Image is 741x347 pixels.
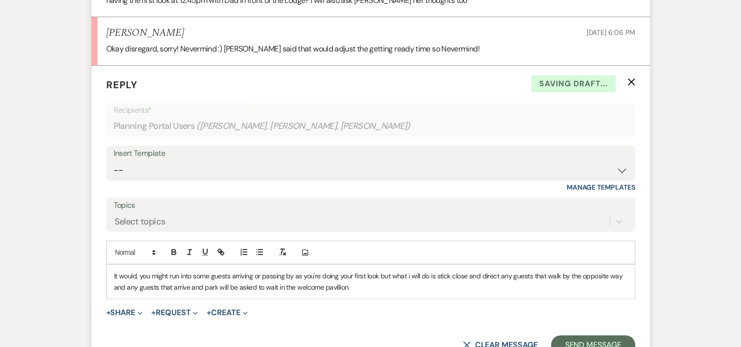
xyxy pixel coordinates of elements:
span: ( [PERSON_NAME], [PERSON_NAME], [PERSON_NAME] ) [196,120,410,133]
div: Select topics [115,215,166,228]
span: Saving draft... [531,75,616,92]
p: Okay disregard, sorry! Nevermind :) [PERSON_NAME] said that would adjust the getting ready time s... [106,43,635,55]
p: Recipients* [114,104,628,117]
div: Planning Portal Users [114,117,628,136]
h5: [PERSON_NAME] [106,27,184,39]
span: + [151,309,156,317]
span: + [207,309,211,317]
p: It would, you might run into some guests arriving or passing by as you're doing your first look b... [114,271,627,293]
span: Reply [106,78,138,91]
span: + [106,309,111,317]
button: Create [207,309,247,317]
label: Topics [114,198,628,213]
div: Insert Template [114,147,628,161]
span: [DATE] 6:06 PM [586,28,635,37]
button: Share [106,309,143,317]
a: Manage Templates [567,183,635,192]
button: Request [151,309,198,317]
